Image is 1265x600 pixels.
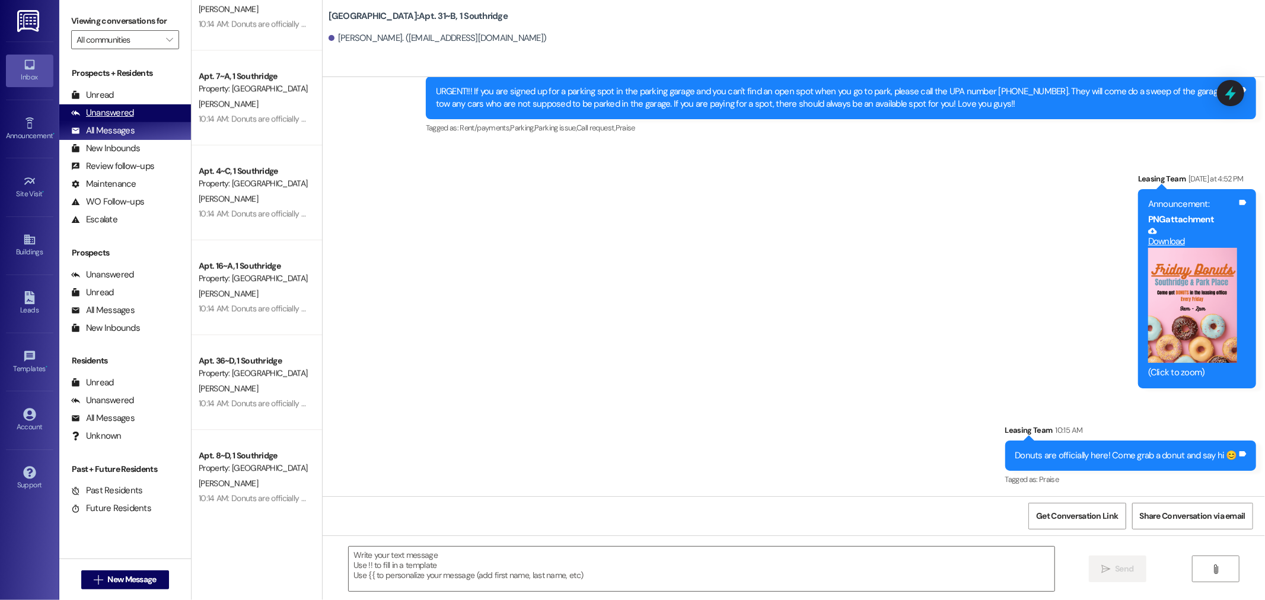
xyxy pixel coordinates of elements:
div: Apt. 7~A, 1 Southridge [199,70,308,82]
a: Inbox [6,55,53,87]
div: All Messages [71,125,135,137]
div: Unread [71,286,114,299]
div: Unanswered [71,394,134,407]
div: 10:14 AM: Donuts are officially here! Come grab a donut and say hi 😊 [199,113,437,124]
div: 10:15 AM [1053,424,1083,436]
span: Call request , [576,123,616,133]
div: (Click to zoom) [1148,366,1237,379]
div: All Messages [71,412,135,425]
div: Donuts are officially here! Come grab a donut and say hi 😊 [1015,449,1238,462]
div: Apt. 36~D, 1 Southridge [199,355,308,367]
div: [DATE] at 4:52 PM [1186,173,1244,185]
b: PNG attachment [1148,213,1214,225]
div: Review follow-ups [71,160,154,173]
img: ResiDesk Logo [17,10,42,32]
div: 10:14 AM: Donuts are officially here! Come grab a donut and say hi 😊 [199,398,437,408]
i:  [1211,564,1220,574]
span: • [43,188,44,196]
div: Future Residents [71,502,151,515]
button: New Message [81,570,169,589]
span: [PERSON_NAME] [199,288,258,299]
label: Viewing conversations for [71,12,179,30]
div: Prospects + Residents [59,67,191,79]
button: Get Conversation Link [1028,503,1126,529]
div: Property: [GEOGRAPHIC_DATA] [199,272,308,285]
div: WO Follow-ups [71,196,144,208]
span: Get Conversation Link [1036,510,1118,522]
div: Apt. 8~D, 1 Southridge [199,449,308,462]
div: Leasing Team [1138,173,1256,189]
div: Unknown [71,430,122,442]
a: Site Visit • [6,171,53,203]
div: Unanswered [71,107,134,119]
div: Property: [GEOGRAPHIC_DATA] [199,367,308,379]
div: Property: [GEOGRAPHIC_DATA] [199,82,308,95]
span: Rent/payments , [460,123,511,133]
span: [PERSON_NAME] [199,98,258,109]
div: 10:14 AM: Donuts are officially here! Come grab a donut and say hi 😊 [199,493,437,503]
div: Unanswered [71,269,134,281]
a: Buildings [6,229,53,261]
span: Send [1115,563,1133,575]
div: Tagged as: [1005,471,1257,488]
span: [PERSON_NAME] [199,4,258,14]
div: Leasing Team [1005,424,1257,441]
b: [GEOGRAPHIC_DATA]: Apt. 31~B, 1 Southridge [329,10,508,23]
div: Announcement: [1148,198,1237,210]
div: Apt. 16~A, 1 Southridge [199,260,308,272]
div: Tagged as: [426,119,1256,136]
div: [PERSON_NAME]. ([EMAIL_ADDRESS][DOMAIN_NAME]) [329,32,547,44]
button: Send [1089,556,1146,582]
div: 10:14 AM: Donuts are officially here! Come grab a donut and say hi 😊 [199,18,437,29]
span: • [46,363,47,371]
span: Parking issue , [534,123,576,133]
a: Support [6,462,53,494]
span: Share Conversation via email [1140,510,1245,522]
div: Unread [71,376,114,389]
a: Account [6,404,53,436]
i:  [94,575,103,585]
a: Leads [6,288,53,320]
span: [PERSON_NAME] [199,478,258,489]
div: Past + Future Residents [59,463,191,475]
div: Property: [GEOGRAPHIC_DATA] [199,462,308,474]
span: [PERSON_NAME] [199,383,258,394]
div: Prospects [59,247,191,259]
div: 10:14 AM: Donuts are officially here! Come grab a donut and say hi 😊 [199,208,437,219]
i:  [1101,564,1110,574]
div: New Inbounds [71,142,140,155]
div: 10:14 AM: Donuts are officially here! Come grab a donut and say hi 😊 [199,303,437,314]
a: Download [1148,226,1237,247]
i:  [166,35,173,44]
span: Praise [616,123,635,133]
div: Residents [59,355,191,367]
span: Parking , [510,123,534,133]
div: URGENT!!! If you are signed up for a parking spot in the parking garage and you can't find an ope... [436,85,1237,111]
div: Past Residents [71,484,143,497]
span: • [53,130,55,138]
div: Escalate [71,213,117,226]
div: All Messages [71,304,135,317]
div: Unread [71,89,114,101]
span: Praise [1039,474,1059,484]
span: [PERSON_NAME] [199,193,258,204]
div: Apt. 4~C, 1 Southridge [199,165,308,177]
span: New Message [107,573,156,586]
div: Property: [GEOGRAPHIC_DATA] [199,177,308,190]
input: All communities [77,30,160,49]
a: Templates • [6,346,53,378]
button: Share Conversation via email [1132,503,1253,529]
div: New Inbounds [71,322,140,334]
div: Maintenance [71,178,136,190]
button: Zoom image [1148,248,1237,363]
